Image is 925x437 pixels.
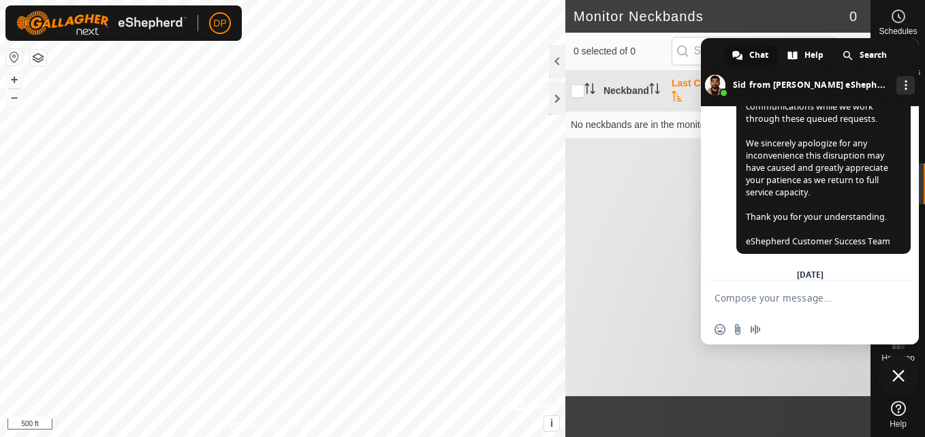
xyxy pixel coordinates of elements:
span: i [550,417,553,429]
span: Audio message [750,324,761,335]
img: Gallagher Logo [16,11,187,35]
div: Help [779,45,833,65]
span: 0 [849,6,857,27]
p-sorticon: Activate to sort [672,93,683,103]
button: i [544,416,559,431]
span: Help [804,45,824,65]
th: Neckband [598,71,666,112]
div: [DATE] [797,271,824,279]
div: More channels [896,76,915,95]
td: No neckbands are in the monitor state. [565,111,871,138]
textarea: Compose your message... [715,292,875,304]
th: Last Comms [666,71,734,112]
div: Close chat [878,355,919,396]
span: Send a file [732,324,743,335]
button: Reset Map [6,49,22,65]
span: 0 selected of 0 [574,44,672,59]
span: Chat [749,45,768,65]
span: Insert an emoji [715,324,725,335]
input: Search (S) [672,37,836,65]
p-sorticon: Activate to sort [584,85,595,96]
a: Contact Us [296,419,336,432]
span: Help [890,420,907,428]
a: Privacy Policy [229,419,280,432]
div: Search [834,45,896,65]
span: Heatmap [881,354,915,362]
span: Schedules [879,27,917,35]
a: Help [871,395,925,434]
p-sorticon: Activate to sort [649,85,660,96]
span: DP [213,16,226,31]
span: Search [860,45,887,65]
button: Map Layers [30,50,46,66]
div: Chat [724,45,778,65]
button: + [6,71,22,88]
h2: Monitor Neckbands [574,8,849,25]
button: – [6,89,22,106]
